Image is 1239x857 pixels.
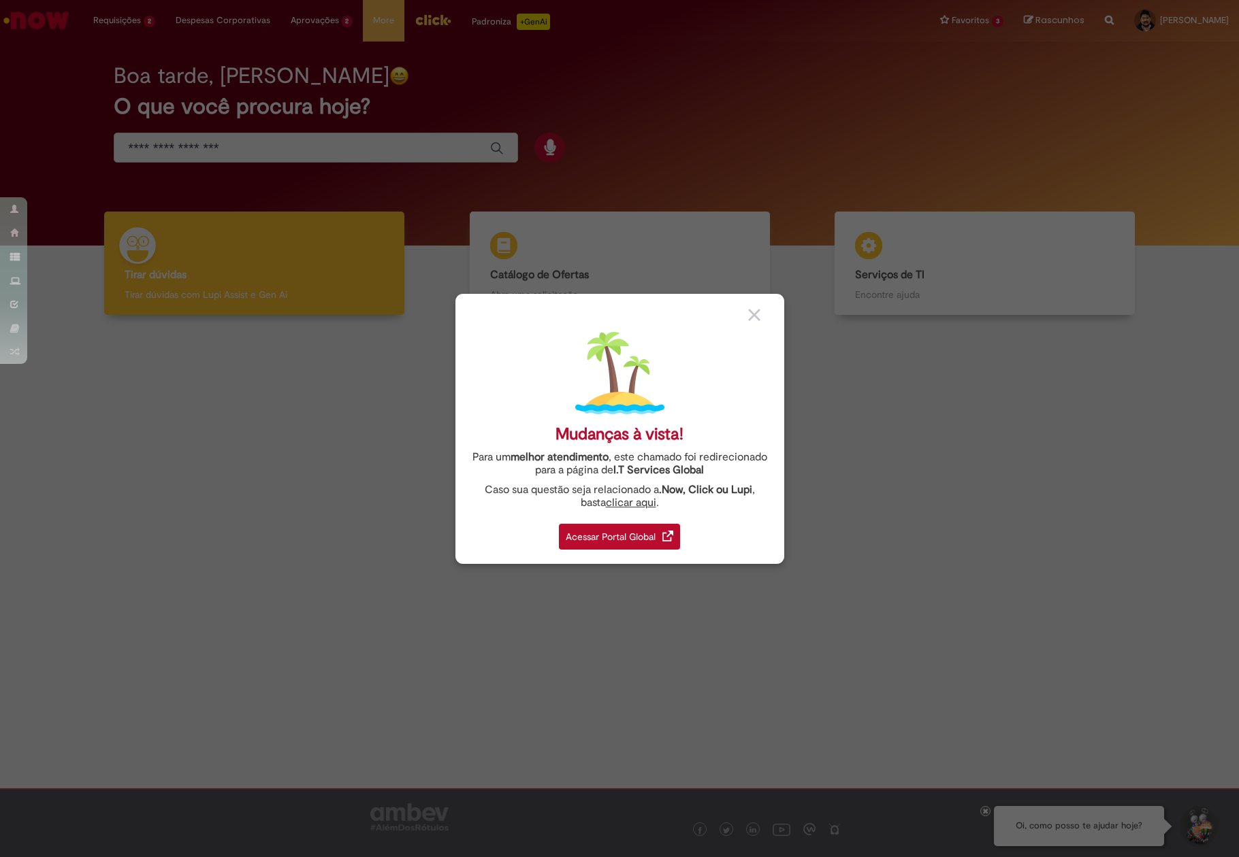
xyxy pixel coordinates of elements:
[556,424,683,444] div: Mudanças à vista!
[575,329,664,418] img: island.png
[606,488,656,509] a: clicar aqui
[613,456,704,477] a: I.T Services Global
[559,516,680,550] a: Acessar Portal Global
[466,484,774,509] div: Caso sua questão seja relacionado a , basta .
[662,531,673,541] img: redirect_link.png
[559,524,680,550] div: Acessar Portal Global
[748,309,760,321] img: close_button_grey.png
[659,483,752,497] strong: .Now, Click ou Lupi
[466,451,774,477] div: Para um , este chamado foi redirecionado para a página de
[511,450,609,464] strong: melhor atendimento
